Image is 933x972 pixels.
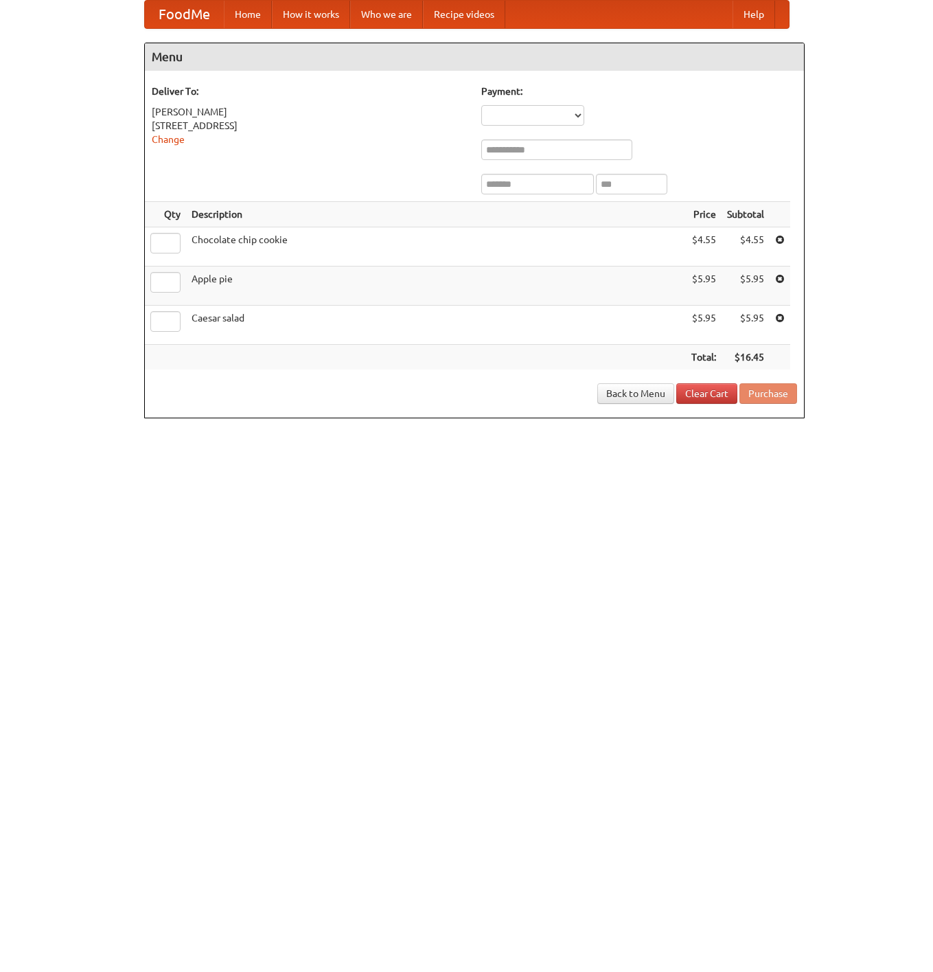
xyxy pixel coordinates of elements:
[686,227,722,267] td: $4.55
[145,43,804,71] h4: Menu
[350,1,423,28] a: Who we are
[272,1,350,28] a: How it works
[152,119,468,133] div: [STREET_ADDRESS]
[186,306,686,345] td: Caesar salad
[722,227,770,267] td: $4.55
[481,84,797,98] h5: Payment:
[733,1,775,28] a: Help
[722,306,770,345] td: $5.95
[739,383,797,404] button: Purchase
[597,383,674,404] a: Back to Menu
[722,202,770,227] th: Subtotal
[686,267,722,306] td: $5.95
[224,1,272,28] a: Home
[152,84,468,98] h5: Deliver To:
[423,1,505,28] a: Recipe videos
[686,306,722,345] td: $5.95
[145,202,186,227] th: Qty
[186,227,686,267] td: Chocolate chip cookie
[686,202,722,227] th: Price
[186,202,686,227] th: Description
[686,345,722,370] th: Total:
[145,1,224,28] a: FoodMe
[186,267,686,306] td: Apple pie
[722,267,770,306] td: $5.95
[152,105,468,119] div: [PERSON_NAME]
[676,383,737,404] a: Clear Cart
[152,134,185,145] a: Change
[722,345,770,370] th: $16.45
